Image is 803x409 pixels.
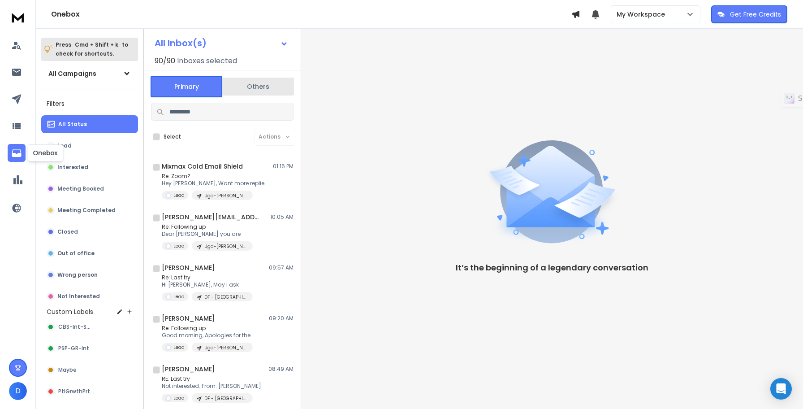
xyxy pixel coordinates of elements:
p: Hi [PERSON_NAME], May I ask [162,281,253,288]
button: Out of office [41,244,138,262]
p: Lead [173,192,185,199]
button: Meeting Booked [41,180,138,198]
button: Wrong person [41,266,138,284]
button: Others [222,77,294,96]
img: logo [9,9,27,26]
h1: [PERSON_NAME] [162,314,215,323]
h1: Mixmax Cold Email Shield [162,162,243,171]
h1: Onebox [51,9,571,20]
p: Meeting Completed [57,207,116,214]
p: Re: Following up [162,325,253,332]
p: Re: Following up [162,223,253,231]
h1: [PERSON_NAME] [162,365,215,374]
p: 09:57 AM [269,264,294,271]
button: All Inbox(s) [147,34,295,52]
h3: Filters [41,97,138,110]
span: Maybe [58,366,77,374]
span: PSP-GR-Int [58,345,89,352]
button: All Campaigns [41,65,138,83]
p: Closed [57,228,78,235]
p: Lead [173,395,185,401]
p: Hey [PERSON_NAME], Want more replies to [162,180,269,187]
button: Lead [41,137,138,155]
p: DF - [GEOGRAPHIC_DATA] - FU.1.2 [204,395,247,402]
h3: Inboxes selected [177,56,237,66]
p: Lead [173,243,185,249]
p: Press to check for shortcuts. [56,40,128,58]
p: Out of office [57,250,95,257]
h1: All Campaigns [48,69,96,78]
p: Uga-[PERSON_NAME]-[PERSON_NAME]-[GEOGRAPHIC_DATA] [204,243,247,250]
p: 01:16 PM [273,163,294,170]
p: Lead [173,293,185,300]
p: Not Interested [57,293,100,300]
p: 09:20 AM [269,315,294,322]
p: Good morning, Apologies for the [162,332,253,339]
p: Lead [173,344,185,351]
p: Uga-[PERSON_NAME]-[PERSON_NAME]-[GEOGRAPHIC_DATA] [204,344,247,351]
label: Select [164,133,181,140]
button: All Status [41,115,138,133]
p: Uga-[PERSON_NAME]-[PERSON_NAME]-[GEOGRAPHIC_DATA] [204,192,247,199]
p: It’s the beginning of a legendary conversation [456,261,648,274]
p: DF - [GEOGRAPHIC_DATA] - FU.1.2 [204,294,247,300]
span: CBS-Int-Sell [58,323,93,331]
p: My Workspace [617,10,669,19]
p: Wrong person [57,271,98,278]
h1: [PERSON_NAME][EMAIL_ADDRESS][PERSON_NAME][DOMAIN_NAME] [162,213,260,222]
h1: All Inbox(s) [155,39,207,48]
p: All Status [58,121,87,128]
button: PSP-GR-Int [41,339,138,357]
p: Re: Zoom? [162,173,269,180]
div: Onebox [27,144,64,161]
button: Closed [41,223,138,241]
p: Get Free Credits [730,10,781,19]
p: Dear [PERSON_NAME] you are [162,231,253,238]
p: Lead [57,142,72,149]
button: PtlGrwthPrtnr [41,383,138,400]
h1: [PERSON_NAME] [162,263,215,272]
p: Not interested. From: [PERSON_NAME] [162,383,261,390]
button: Get Free Credits [711,5,787,23]
button: Meeting Completed [41,201,138,219]
button: Maybe [41,361,138,379]
button: Not Interested [41,287,138,305]
span: 90 / 90 [155,56,175,66]
p: Re: Last try [162,274,253,281]
p: 08:49 AM [268,365,294,373]
button: Interested [41,158,138,176]
span: Cmd + Shift + k [73,39,120,50]
button: Primary [151,76,222,97]
p: Interested [57,164,88,171]
p: 10:05 AM [270,213,294,221]
button: D [9,382,27,400]
p: Meeting Booked [57,185,104,192]
p: RE: Last try [162,375,261,383]
span: PtlGrwthPrtnr [58,388,95,395]
h3: Custom Labels [47,307,93,316]
div: Open Intercom Messenger [770,378,792,400]
button: CBS-Int-Sell [41,318,138,336]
